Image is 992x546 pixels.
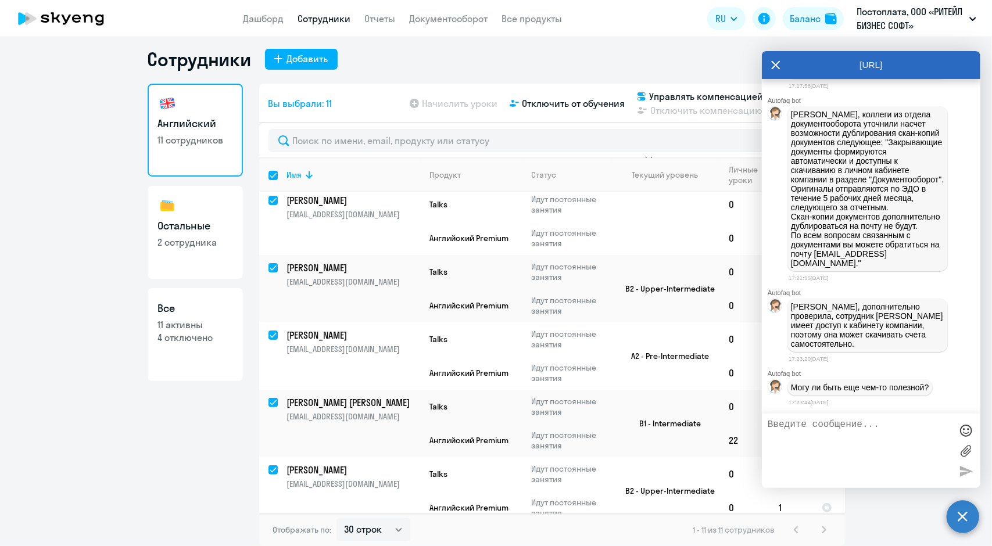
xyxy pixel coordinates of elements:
span: Talks [430,469,448,479]
img: english [158,94,177,113]
div: Текущий уровень [621,170,719,180]
p: [PERSON_NAME] [287,194,418,207]
p: Идут постоянные занятия [532,261,611,282]
p: [EMAIL_ADDRESS][DOMAIN_NAME] [287,276,420,287]
div: Имя [287,170,302,180]
a: [PERSON_NAME] [PERSON_NAME] [287,396,420,409]
td: B1 - Intermediate [612,390,720,457]
span: Английский Premium [430,233,509,243]
img: bot avatar [768,380,783,397]
td: 0 [720,289,770,322]
h3: Остальные [158,218,232,234]
p: [EMAIL_ADDRESS][DOMAIN_NAME] [287,479,420,489]
img: bot avatar [768,299,783,316]
div: Баланс [790,12,821,26]
p: Идут постоянные занятия [532,228,611,249]
a: Сотрудники [298,13,351,24]
td: 22 [720,423,770,457]
a: Все11 активны4 отключено [148,288,243,381]
td: B2 - Upper-Intermediate [612,255,720,322]
p: Идут постоянные занятия [532,497,611,518]
p: [EMAIL_ADDRESS][DOMAIN_NAME] [287,344,420,354]
div: Autofaq bot [768,370,980,377]
img: bot avatar [768,107,783,124]
p: Идут постоянные занятия [532,194,611,215]
label: Лимит 10 файлов [957,442,975,459]
span: Talks [430,199,448,210]
span: Английский Premium [430,368,509,378]
p: [EMAIL_ADDRESS][DOMAIN_NAME] [287,209,420,220]
p: Идут постоянные занятия [532,464,611,484]
img: others [158,196,177,215]
td: A2 - Pre-Intermediate [612,322,720,390]
p: [PERSON_NAME] [287,329,418,342]
a: Остальные2 сотрудника [148,186,243,279]
a: [PERSON_NAME] [287,194,420,207]
a: [PERSON_NAME] [287,329,420,342]
td: 0 [720,356,770,390]
a: [PERSON_NAME] [287,261,420,274]
h3: Английский [158,116,232,131]
td: 0 [720,457,770,491]
div: Статус [532,170,557,180]
span: Отображать по: [273,525,332,535]
span: RU [715,12,726,26]
p: 4 отключено [158,331,232,344]
span: Talks [430,267,448,277]
td: 0 [720,221,770,255]
p: Идут постоянные занятия [532,430,611,451]
span: Talks [430,401,448,412]
p: [PERSON_NAME] [PERSON_NAME] [287,396,418,409]
span: Управлять компенсацией [650,89,764,103]
a: Отчеты [365,13,396,24]
p: Идут постоянные занятия [532,295,611,316]
button: Балансbalance [783,7,844,30]
a: Документооборот [410,13,488,24]
p: [PERSON_NAME], коллеги из отдела документооборота уточнили насчет возможности дублирования скан-к... [791,110,944,268]
img: balance [825,13,837,24]
div: Autofaq bot [768,289,980,296]
span: Английский Premium [430,300,509,311]
p: Идут постоянные занятия [532,396,611,417]
td: 0 [720,322,770,356]
p: [PERSON_NAME] [287,261,418,274]
p: [PERSON_NAME] [287,464,418,476]
div: Личные уроки [729,164,769,185]
button: Постоплата, ООО «РИТЕЙЛ БИЗНЕС СОФТ» [851,5,982,33]
p: Постоплата, ООО «РИТЕЙЛ БИЗНЕС СОФТ» [857,5,965,33]
td: 0 [720,491,770,525]
p: 11 сотрудников [158,134,232,146]
p: 11 активны [158,318,232,331]
div: Имя [287,170,420,180]
div: Autofaq bot [768,97,980,104]
div: Текущий уровень [632,170,698,180]
input: Поиск по имени, email, продукту или статусу [268,129,836,152]
td: 0 [720,390,770,423]
span: Отключить от обучения [522,96,625,110]
a: Дашборд [243,13,284,24]
p: 2 сотрудника [158,236,232,249]
p: Могу ли быть еще чем-то полезной? [791,383,929,392]
p: Идут постоянные занятия [532,362,611,383]
div: Добавить [287,52,328,66]
time: 17:23:20[DATE] [789,355,829,362]
td: 0 [720,188,770,221]
a: Английский11 сотрудников [148,84,243,177]
h1: Сотрудники [148,48,251,71]
time: 17:21:55[DATE] [789,275,829,281]
span: 1 - 11 из 11 сотрудников [693,525,775,535]
span: Английский Premium [430,435,509,446]
p: Идут постоянные занятия [532,329,611,350]
a: Все продукты [502,13,563,24]
time: 17:23:44[DATE] [789,399,829,405]
time: 17:17:58[DATE] [789,82,829,89]
div: Продукт [430,170,461,180]
td: 1 [770,491,812,525]
p: [PERSON_NAME], дополнительно проверила, сотрудник [PERSON_NAME] имеет доступ к кабинету компании,... [791,302,944,349]
span: Английский Premium [430,502,509,513]
h3: Все [158,301,232,316]
button: Добавить [265,49,338,70]
span: Talks [430,334,448,344]
button: RU [707,7,746,30]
